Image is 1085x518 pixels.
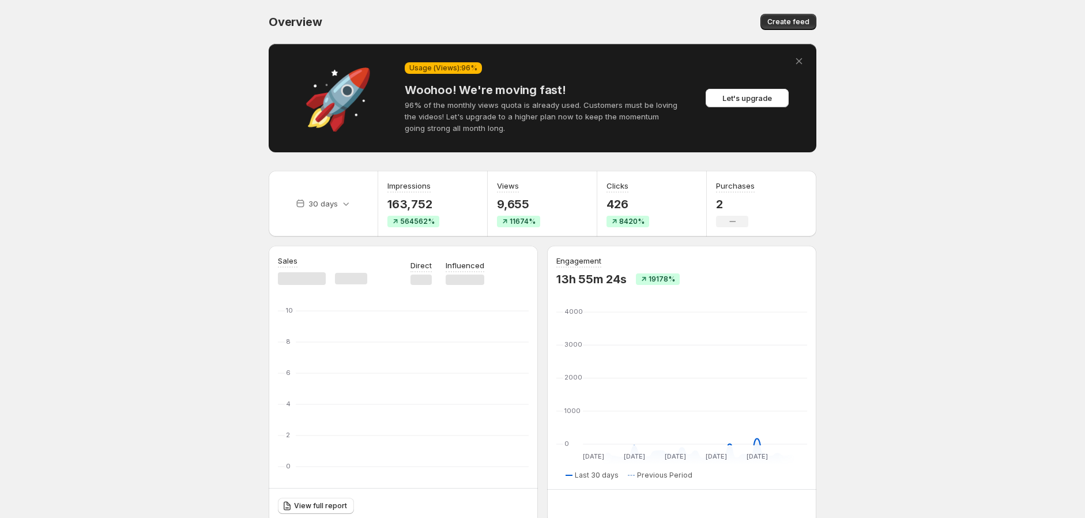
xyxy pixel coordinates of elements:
div: 🚀 [280,92,395,104]
text: 3000 [564,340,582,348]
p: 163,752 [387,197,439,211]
div: Usage (Views): 96 % [405,62,482,74]
h4: Woohoo! We're moving fast! [405,83,680,97]
text: [DATE] [665,452,686,460]
span: Overview [269,15,322,29]
button: Let's upgrade [706,89,789,107]
text: 8 [286,337,291,346]
text: 0 [564,440,569,448]
span: 8420% [619,217,645,226]
text: [DATE] [624,452,645,460]
p: 13h 55m 24s [556,272,627,286]
text: 4 [286,400,291,408]
span: Last 30 days [575,471,619,480]
button: Dismiss alert [791,53,807,69]
span: 19178% [649,275,675,284]
h3: Purchases [716,180,755,192]
span: 564562% [400,217,435,226]
text: 1000 [564,407,581,415]
span: 11674% [510,217,536,226]
p: 426 [606,197,649,211]
h3: Engagement [556,255,601,266]
text: 4000 [564,307,583,316]
text: 0 [286,462,291,470]
text: [DATE] [583,452,604,460]
p: 2 [716,197,755,211]
a: View full report [278,498,354,514]
p: Direct [410,260,432,271]
text: [DATE] [706,452,727,460]
span: View full report [294,501,347,511]
text: 6 [286,369,291,377]
h3: Views [497,180,519,192]
h3: Impressions [387,180,431,192]
p: Influenced [446,260,484,271]
text: [DATE] [747,452,768,460]
p: 30 days [308,198,338,209]
p: 9,655 [497,197,540,211]
h3: Sales [278,255,297,266]
text: 2000 [564,373,582,381]
span: Create feed [767,17,809,27]
span: Previous Period [637,471,692,480]
button: Create feed [760,14,816,30]
p: 96% of the monthly views quota is already used. Customers must be loving the videos! Let's upgrad... [405,99,680,134]
text: 10 [286,306,293,314]
text: 2 [286,431,290,439]
span: Let's upgrade [722,92,772,104]
h3: Clicks [606,180,628,192]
